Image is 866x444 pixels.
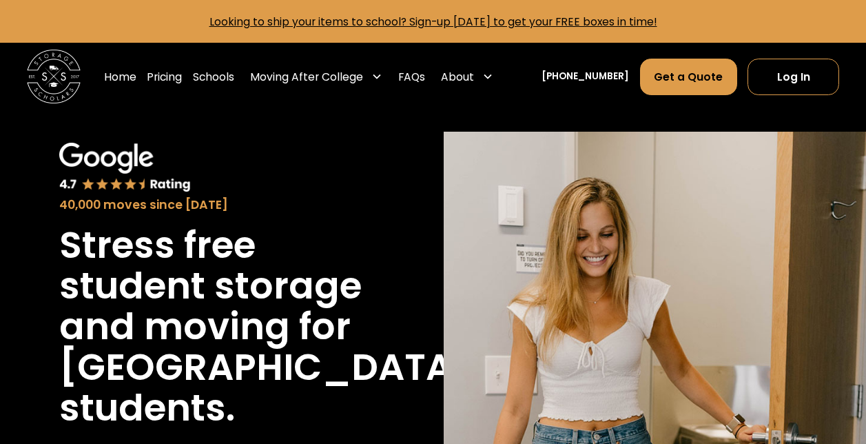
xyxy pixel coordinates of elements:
a: Log In [748,59,839,95]
a: [PHONE_NUMBER] [542,70,629,84]
img: Storage Scholars main logo [27,50,81,103]
a: FAQs [398,58,425,96]
div: 40,000 moves since [DATE] [59,196,363,214]
div: About [441,69,474,85]
h1: Stress free student storage and moving for [59,225,363,347]
img: Google 4.7 star rating [59,143,191,193]
h1: [GEOGRAPHIC_DATA] [59,347,471,387]
h1: students. [59,387,235,428]
a: Get a Quote [640,59,737,95]
a: Pricing [147,58,182,96]
a: Home [104,58,136,96]
div: Moving After College [250,69,363,85]
a: Schools [193,58,234,96]
a: Looking to ship your items to school? Sign-up [DATE] to get your FREE boxes in time! [209,14,657,29]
